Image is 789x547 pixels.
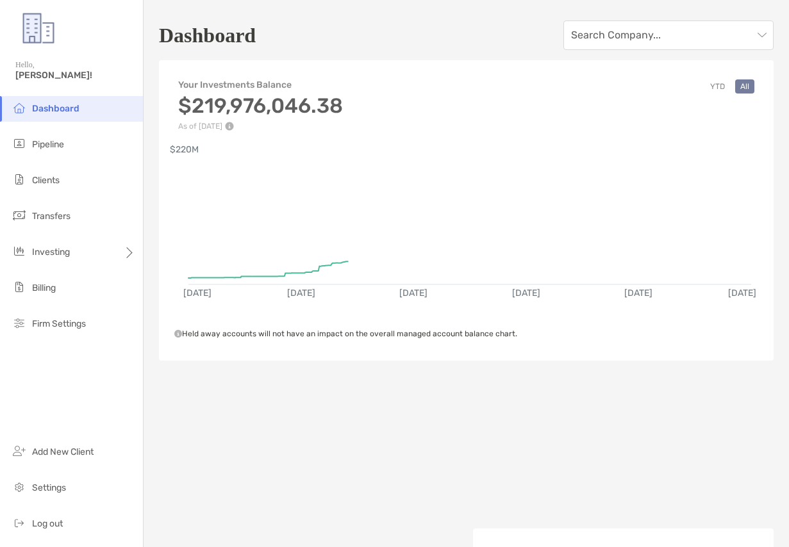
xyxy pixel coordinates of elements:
button: All [735,79,754,94]
text: [DATE] [183,288,212,298]
p: As of [DATE] [178,122,343,131]
img: firm-settings icon [12,315,27,331]
text: [DATE] [287,288,315,298]
span: [PERSON_NAME]! [15,70,135,81]
img: Performance Info [225,122,234,131]
span: Investing [32,247,70,257]
img: clients icon [12,172,27,187]
span: Held away accounts will not have an impact on the overall managed account balance chart. [174,329,517,338]
img: billing icon [12,279,27,295]
img: logout icon [12,515,27,530]
img: settings icon [12,479,27,494]
span: Transfers [32,211,71,222]
img: Zoe Logo [15,5,62,51]
text: [DATE] [728,288,756,298]
span: Firm Settings [32,318,86,329]
span: Add New Client [32,446,94,457]
img: add_new_client icon [12,443,27,459]
img: transfers icon [12,208,27,223]
text: [DATE] [624,288,652,298]
h1: Dashboard [159,24,256,47]
h3: $219,976,046.38 [178,94,343,118]
button: YTD [705,79,730,94]
span: Settings [32,482,66,493]
img: investing icon [12,243,27,259]
span: Log out [32,518,63,529]
span: Pipeline [32,139,64,150]
img: dashboard icon [12,100,27,115]
text: [DATE] [512,288,540,298]
span: Billing [32,282,56,293]
span: Dashboard [32,103,79,114]
text: [DATE] [399,288,428,298]
h4: Your Investments Balance [178,79,343,90]
span: Clients [32,175,60,186]
text: $220M [170,144,199,155]
img: pipeline icon [12,136,27,151]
